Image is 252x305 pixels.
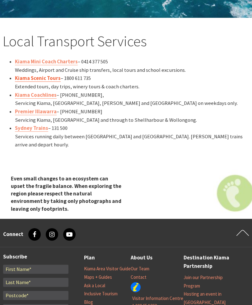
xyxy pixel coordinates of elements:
li: – 1800 611 735 Extended tours, day trips, winery tours & coach charters. [15,74,250,91]
a: Plan [84,253,95,263]
li: – [PHONE_NUMBER], Servicing Kiama, [GEOGRAPHIC_DATA], [PERSON_NAME] and [GEOGRAPHIC_DATA] on week... [15,91,250,108]
input: Postcode* [3,291,68,300]
a: Visitor Information Centre [132,295,183,302]
h3: Subscribe [3,253,68,260]
input: Last Name* [3,278,68,287]
li: – [PHONE_NUMBER] Servicing Kiama, [GEOGRAPHIC_DATA] and through to Shellharbour & Wollongong. [15,108,250,124]
a: Sydney Trains [15,125,48,132]
li: – 131 500 Services running daily between [GEOGRAPHIC_DATA] and [GEOGRAPHIC_DATA]. [PERSON_NAME] t... [15,124,250,149]
a: Join our Partnership Program [184,274,223,289]
a: Kiama Scenic Tours [15,75,61,82]
a: Kiama Area Visitor Guide [84,266,131,272]
a: Inclusive Tourism [84,291,118,297]
a: Maps + Guides [84,274,112,280]
a: Kiama Mini Coach Charters [15,58,78,65]
strong: Even small changes to an ecosystem can upset the fragile balance. When exploring the region pleas... [11,175,121,212]
h3: Connect [3,231,23,238]
h2: Local Transport Services [2,32,250,50]
a: Destination Kiama Partnership [184,253,230,271]
a: About Us [131,253,152,263]
li: – 0414 377 505 Weddings, Airport and Cruise ship transfers, local tours and school excursions. [15,58,250,74]
a: Our Team [131,266,149,272]
a: Contact [131,274,147,280]
a: Ask a Local [84,283,105,289]
a: Premier Illawarra [15,108,57,115]
a: Kiama Coachlines [15,92,57,99]
input: First Name* [3,265,68,274]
